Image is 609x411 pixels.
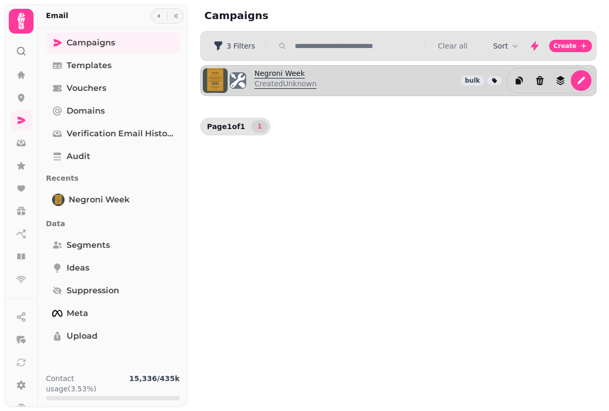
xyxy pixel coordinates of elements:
span: 1 [255,123,264,130]
span: Meta [67,307,88,320]
nav: Pagination [251,120,268,133]
img: Negroni Week [53,195,63,205]
p: Contact usage (3.53%) [46,373,125,394]
button: edit [571,70,591,91]
h2: Campaigns [204,8,403,23]
button: Clear all [438,41,467,51]
nav: Tabs [38,28,188,365]
button: Create [549,40,592,52]
span: Create [553,43,576,49]
a: Meta [46,303,180,324]
b: 15,336 / 435k [129,374,180,383]
span: 3 Filters [227,42,255,50]
span: Suppression [67,284,119,297]
span: Audit [67,150,90,163]
span: Domains [67,105,105,117]
span: Segments [67,239,110,251]
p: Data [46,214,180,233]
div: bulk [460,75,485,86]
img: aHR0cHM6Ly9zdGFtcGVkZS1zZXJ2aWNlLXByb2QtdGVtcGxhdGUtcHJldmlld3MuczMuZXUtd2VzdC0xLmFtYXpvbmF3cy5jb... [203,68,228,93]
button: Delete [530,70,550,91]
a: Segments [46,235,180,256]
a: Upload [46,326,180,346]
button: duplicate [509,70,530,91]
span: Ideas [67,262,89,274]
button: revisions [550,70,571,91]
p: Recents [46,169,180,187]
a: Suppression [46,280,180,301]
h2: Email [46,10,68,21]
a: Audit [46,146,180,167]
span: Verification email history [67,128,173,140]
span: Vouchers [67,82,106,94]
span: Campaigns [67,37,115,49]
a: Domains [46,101,180,121]
span: Templates [67,59,111,72]
a: Ideas [46,258,180,278]
a: Negroni WeekNegroni Week [46,189,180,210]
a: Vouchers [46,78,180,99]
a: Campaigns [46,33,180,53]
span: Negroni Week [69,194,130,206]
p: Page 1 of 1 [203,121,249,132]
a: Negroni WeekCreatedUnknown [254,68,316,93]
p: Created Unknown [254,78,316,89]
a: Verification email history [46,123,180,144]
button: Sort [493,41,520,51]
span: Upload [67,330,98,342]
a: Templates [46,55,180,76]
button: 3 Filters [205,38,263,54]
button: 1 [251,120,268,133]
